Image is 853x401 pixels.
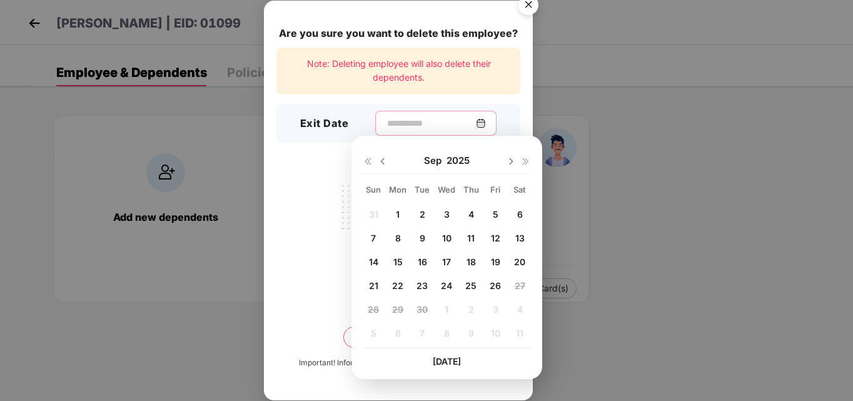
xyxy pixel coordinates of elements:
[506,156,516,166] img: svg+xml;base64,PHN2ZyBpZD0iRHJvcGRvd24tMzJ4MzIiIHhtbG5zPSJodHRwOi8vd3d3LnczLm9yZy8yMDAwL3N2ZyIgd2...
[418,256,427,267] span: 16
[369,280,378,291] span: 21
[363,156,373,166] img: svg+xml;base64,PHN2ZyB4bWxucz0iaHR0cDovL3d3dy53My5vcmcvMjAwMC9zdmciIHdpZHRoPSIxNiIgaGVpZ2h0PSIxNi...
[433,356,461,367] span: [DATE]
[493,209,498,220] span: 5
[395,233,401,243] span: 8
[378,156,388,166] img: svg+xml;base64,PHN2ZyBpZD0iRHJvcGRvd24tMzJ4MzIiIHhtbG5zPSJodHRwOi8vd3d3LnczLm9yZy8yMDAwL3N2ZyIgd2...
[420,209,425,220] span: 2
[276,26,520,41] div: Are you sure you want to delete this employee?
[447,155,470,167] span: 2025
[521,156,531,166] img: svg+xml;base64,PHN2ZyB4bWxucz0iaHR0cDovL3d3dy53My5vcmcvMjAwMC9zdmciIHdpZHRoPSIxNiIgaGVpZ2h0PSIxNi...
[392,280,403,291] span: 22
[276,48,520,94] div: Note: Deleting employee will also delete their dependents.
[299,357,498,369] div: Important! Information once deleted, can’t be recovered.
[436,184,458,195] div: Wed
[424,155,447,167] span: Sep
[467,256,476,267] span: 18
[396,209,400,220] span: 1
[393,256,403,267] span: 15
[369,256,378,267] span: 14
[491,256,500,267] span: 19
[328,178,468,275] img: svg+xml;base64,PHN2ZyB4bWxucz0iaHR0cDovL3d3dy53My5vcmcvMjAwMC9zdmciIHdpZHRoPSIyMjQiIGhlaWdodD0iMT...
[442,233,452,243] span: 10
[416,280,428,291] span: 23
[517,209,523,220] span: 6
[343,327,453,348] button: Delete permanently
[387,184,409,195] div: Mon
[485,184,507,195] div: Fri
[491,233,500,243] span: 12
[476,118,486,128] img: svg+xml;base64,PHN2ZyBpZD0iQ2FsZW5kYXItMzJ4MzIiIHhtbG5zPSJodHRwOi8vd3d3LnczLm9yZy8yMDAwL3N2ZyIgd2...
[441,280,452,291] span: 24
[467,233,475,243] span: 11
[460,184,482,195] div: Thu
[515,233,525,243] span: 13
[371,233,376,243] span: 7
[509,184,531,195] div: Sat
[490,280,501,291] span: 26
[420,233,425,243] span: 9
[363,184,385,195] div: Sun
[411,184,433,195] div: Tue
[444,209,450,220] span: 3
[468,209,474,220] span: 4
[300,116,349,132] h3: Exit Date
[442,256,451,267] span: 17
[465,280,477,291] span: 25
[514,256,525,267] span: 20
